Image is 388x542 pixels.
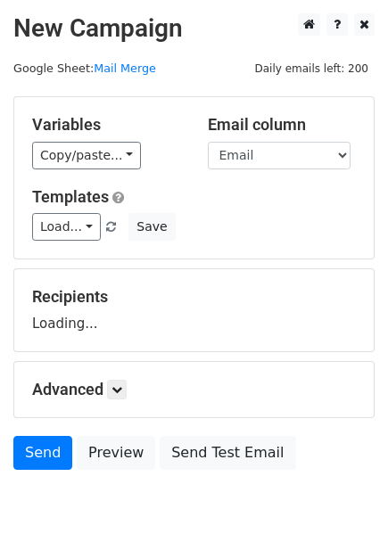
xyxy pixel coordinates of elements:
[32,213,101,241] a: Load...
[13,436,72,470] a: Send
[32,115,181,135] h5: Variables
[32,142,141,169] a: Copy/paste...
[13,13,375,44] h2: New Campaign
[208,115,357,135] h5: Email column
[32,380,356,399] h5: Advanced
[160,436,295,470] a: Send Test Email
[248,62,375,75] a: Daily emails left: 200
[94,62,156,75] a: Mail Merge
[77,436,155,470] a: Preview
[13,62,156,75] small: Google Sheet:
[248,59,375,78] span: Daily emails left: 200
[32,287,356,307] h5: Recipients
[32,287,356,333] div: Loading...
[128,213,175,241] button: Save
[32,187,109,206] a: Templates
